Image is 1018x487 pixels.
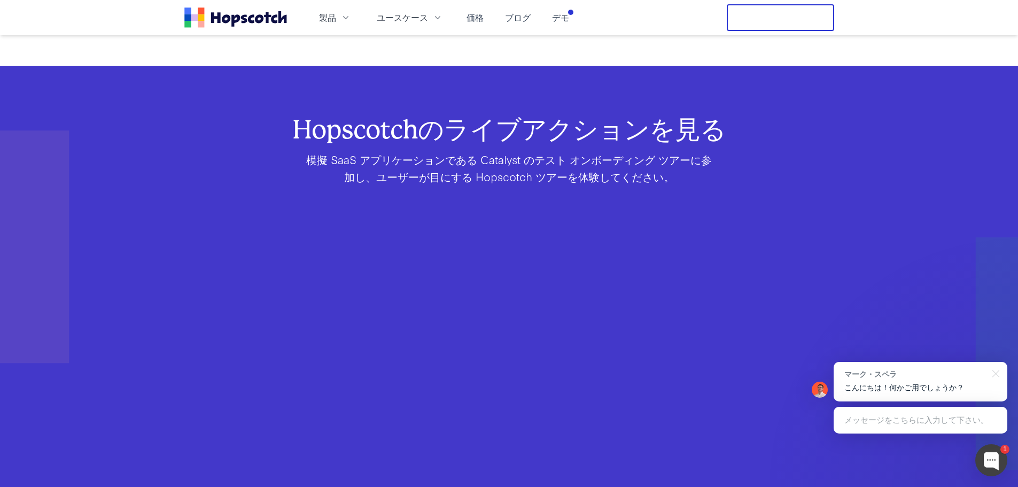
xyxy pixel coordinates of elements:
font: 価格 [467,11,484,23]
font: マーク・スペラ [844,370,897,378]
font: デモ [552,11,569,23]
font: 模擬 SaaS アプリケーションである Catalyst のテスト オンボーディング ツアーに参加し、ユーザーが目にする Hopscotch ツアーを体験してください。 [306,151,712,184]
font: 無料トライアル [745,10,816,25]
font: ユースケース [377,11,428,23]
button: ユースケース [370,9,449,26]
button: 無料トライアル [727,4,834,31]
button: 製品 [313,9,358,26]
font: ブログ [505,11,531,23]
font: こんにちは！何かご用でしょうか？ [844,383,964,392]
a: デモ [548,9,573,26]
a: 価格 [462,9,488,26]
font: 製品 [319,11,336,23]
a: 家 [184,7,287,28]
a: ブログ [501,9,535,26]
img: マーク・スペラ [812,382,828,398]
font: Hopscotchのライブアクションを見る [292,115,726,145]
font: メッセージをこちらに入力して下さい。 [844,415,989,424]
font: 1 [1003,445,1007,453]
